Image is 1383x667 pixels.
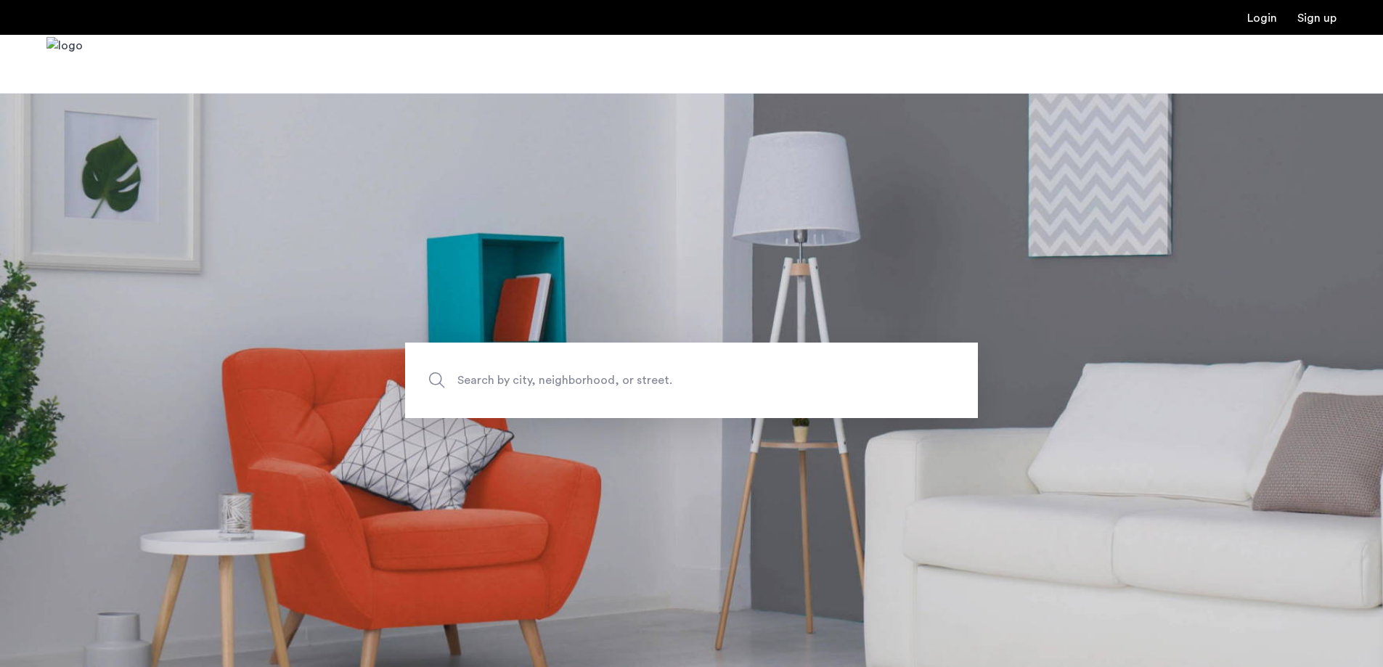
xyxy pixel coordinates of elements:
[457,370,858,390] span: Search by city, neighborhood, or street.
[46,37,83,91] a: Cazamio Logo
[46,37,83,91] img: logo
[405,343,978,418] input: Apartment Search
[1297,12,1337,24] a: Registration
[1247,12,1277,24] a: Login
